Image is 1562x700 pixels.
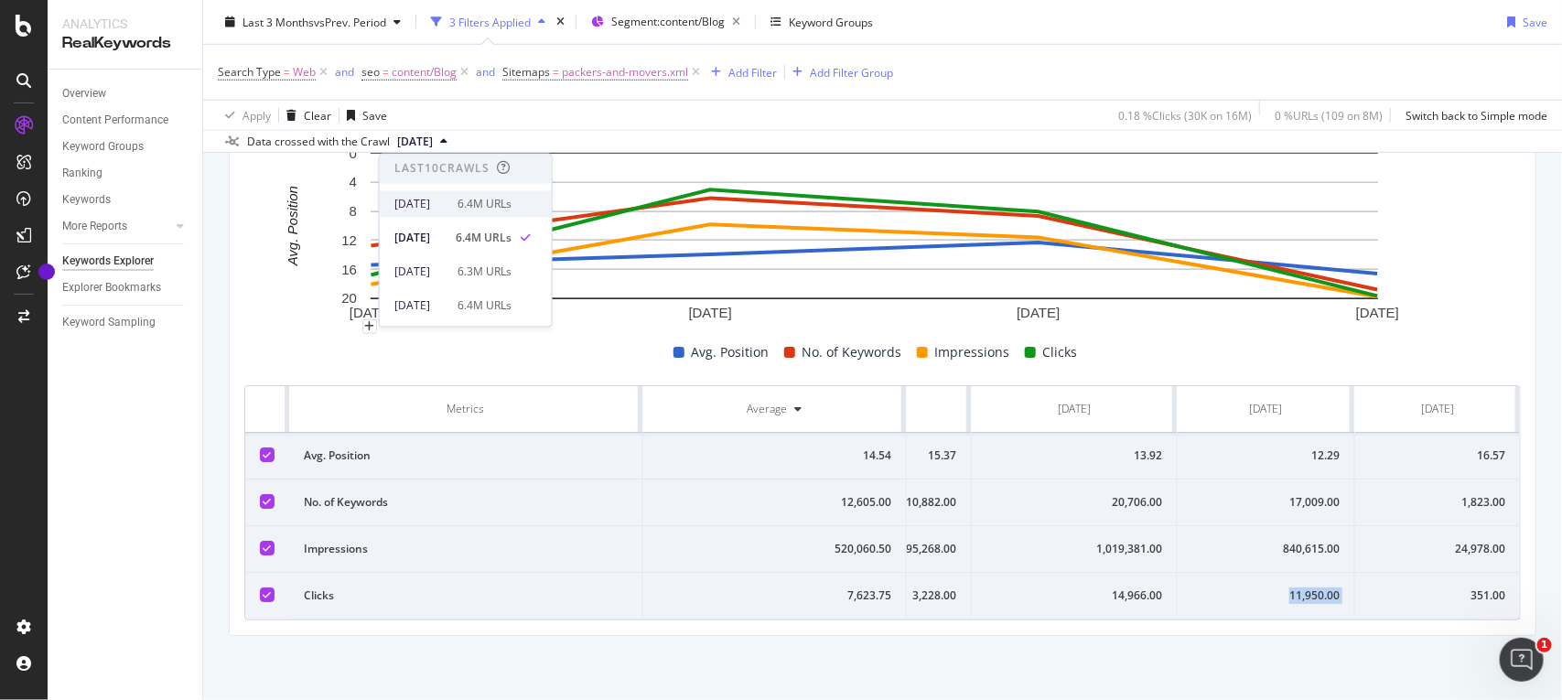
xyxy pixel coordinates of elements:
span: = [553,64,559,80]
td: Clicks [289,573,643,619]
div: RealKeywords [62,33,188,54]
text: 12 [341,232,357,248]
text: Avg. Position [285,187,300,267]
div: 6.4M URLs [456,230,512,246]
div: 6.3M URLs [458,264,512,280]
span: 2025 Jul. 7th [397,134,433,150]
text: 20 [341,291,357,307]
div: 13.92 [986,447,1162,464]
div: Save [1523,14,1547,29]
text: 4 [350,175,357,190]
button: Save [339,101,387,130]
div: Apply [242,107,271,123]
button: Last 3 MonthsvsPrev. Period [218,7,408,37]
span: packers-and-movers.xml [562,59,688,85]
button: Clear [279,101,331,130]
div: 17,009.00 [1192,494,1340,511]
a: Keyword Sampling [62,313,189,332]
div: and [335,64,354,80]
span: Search Type [218,64,281,80]
span: Last 3 Months [242,14,314,29]
text: [DATE] [1356,306,1399,321]
div: [DATE] [1058,401,1091,417]
a: Overview [62,84,189,103]
button: Apply [218,101,271,130]
div: Data crossed with the Crawl [247,134,390,150]
div: 1,019,381.00 [986,541,1162,557]
span: Avg. Position [692,341,770,363]
text: [DATE] [350,306,393,321]
text: [DATE] [689,306,732,321]
div: Explorer Bookmarks [62,278,161,297]
span: Web [293,59,316,85]
div: 0 % URLs ( 109 on 8M ) [1275,107,1383,123]
td: Avg. Position [289,433,643,479]
button: Segment:content/Blog [584,7,748,37]
a: Ranking [62,164,189,183]
div: [DATE] [1421,401,1454,417]
span: No. of Keywords [803,341,902,363]
div: and [476,64,495,80]
span: Impressions [935,341,1010,363]
button: Switch back to Simple mode [1398,101,1547,130]
div: Analytics [62,15,188,33]
div: 24,978.00 [1370,541,1505,557]
text: [DATE] [1017,306,1060,321]
div: 12,605.00 [658,494,891,511]
div: 6.4M URLs [458,196,512,212]
button: Save [1500,7,1547,37]
text: 8 [350,204,357,220]
span: content/Blog [392,59,457,85]
button: Add Filter Group [785,61,893,83]
iframe: Intercom live chat [1500,638,1544,682]
svg: A chart. [244,144,1503,327]
span: seo [361,64,380,80]
div: plus [362,319,377,334]
span: 1 [1537,638,1552,652]
button: Keyword Groups [763,7,880,37]
div: Switch back to Simple mode [1406,107,1547,123]
a: Content Performance [62,111,189,130]
text: 16 [341,262,357,277]
div: [DATE] [394,264,447,280]
div: Add Filter Group [810,64,893,80]
a: Keywords [62,190,189,210]
div: [DATE] [394,297,447,314]
text: 0 [350,145,357,161]
div: 16.57 [1370,447,1505,464]
td: No. of Keywords [289,479,643,526]
a: Keywords Explorer [62,252,189,271]
div: [DATE] [394,196,447,212]
div: 351.00 [1370,587,1505,604]
div: Average [748,401,788,417]
div: Metrics [304,401,628,417]
div: 3 Filters Applied [449,14,531,29]
button: Add Filter [704,61,777,83]
span: vs Prev. Period [314,14,386,29]
div: 14.54 [658,447,891,464]
div: Ranking [62,164,102,183]
span: = [284,64,290,80]
span: Segment: content/Blog [611,14,725,29]
span: Sitemaps [502,64,550,80]
div: 0.18 % Clicks ( 30K on 16M ) [1118,107,1252,123]
div: 1,823.00 [1370,494,1505,511]
div: 14,966.00 [986,587,1162,604]
div: 7,623.75 [658,587,891,604]
td: Impressions [289,526,643,573]
div: Content Performance [62,111,168,130]
div: Tooltip anchor [38,264,55,280]
button: and [335,63,354,81]
div: Keyword Groups [789,14,873,29]
div: Keyword Sampling [62,313,156,332]
div: 840,615.00 [1192,541,1340,557]
button: [DATE] [390,131,455,153]
div: 520,060.50 [658,541,891,557]
button: and [476,63,495,81]
div: 12.29 [1192,447,1340,464]
a: More Reports [62,217,171,236]
div: Keywords [62,190,111,210]
a: Explorer Bookmarks [62,278,189,297]
div: times [553,13,568,31]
